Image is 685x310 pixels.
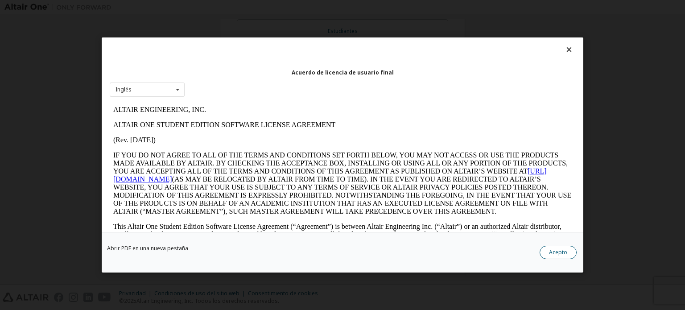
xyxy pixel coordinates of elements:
[540,246,577,259] button: Acepto
[4,49,462,113] p: IF YOU DO NOT AGREE TO ALL OF THE TERMS AND CONDITIONS SET FORTH BELOW, YOU MAY NOT ACCESS OR USE...
[4,34,462,42] p: (Rev. [DATE])
[116,86,132,93] font: Inglés
[107,244,188,252] font: Abrir PDF en una nueva pestaña
[4,65,437,81] a: [URL][DOMAIN_NAME]
[549,248,567,256] font: Acepto
[4,19,462,27] p: ALTAIR ONE STUDENT EDITION SOFTWARE LICENSE AGREEMENT
[4,120,462,153] p: This Altair One Student Edition Software License Agreement (“Agreement”) is between Altair Engine...
[292,69,394,76] font: Acuerdo de licencia de usuario final
[107,246,188,251] a: Abrir PDF en una nueva pestaña
[4,4,462,12] p: ALTAIR ENGINEERING, INC.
